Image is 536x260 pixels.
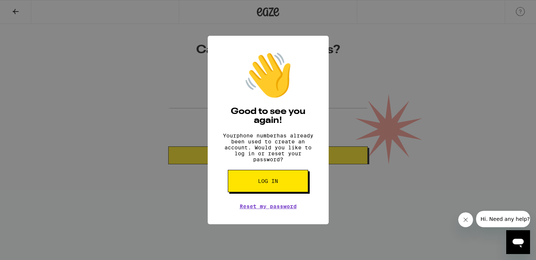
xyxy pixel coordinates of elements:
p: Your phone number has already been used to create an account. Would you like to log in or reset y... [219,133,318,162]
iframe: Button to launch messaging window [506,230,530,254]
iframe: Message from company [476,211,530,227]
button: Log in [228,170,308,192]
h2: Good to see you again! [219,107,318,125]
span: Log in [258,178,278,184]
div: 👋 [242,51,294,100]
a: Reset my password [240,203,297,209]
iframe: Close message [458,212,473,227]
